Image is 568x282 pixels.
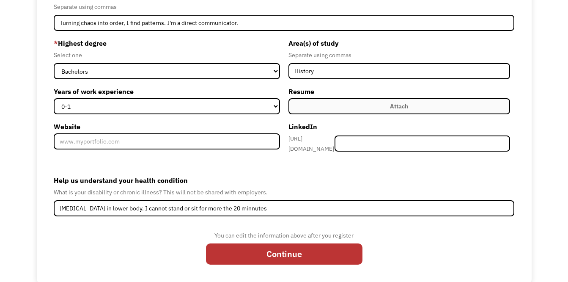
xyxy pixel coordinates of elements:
[54,2,514,12] div: Separate using commas
[54,120,280,133] label: Website
[288,98,510,114] label: Attach
[54,36,280,50] label: Highest degree
[54,15,514,31] input: Videography, photography, accounting
[288,133,335,154] div: [URL][DOMAIN_NAME]
[54,200,514,216] input: Deafness, Depression, Diabetes
[54,85,280,98] label: Years of work experience
[54,174,514,187] label: Help us understand your health condition
[288,50,510,60] div: Separate using commas
[288,85,510,98] label: Resume
[54,133,280,149] input: www.myportfolio.com
[288,63,510,79] input: Anthropology, Education
[206,243,362,265] input: Continue
[54,187,514,197] div: What is your disability or chronic illness? This will not be shared with employers.
[390,101,408,111] div: Attach
[54,50,280,60] div: Select one
[288,120,510,133] label: LinkedIn
[206,230,362,241] div: You can edit the information above after you register
[288,36,510,50] label: Area(s) of study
